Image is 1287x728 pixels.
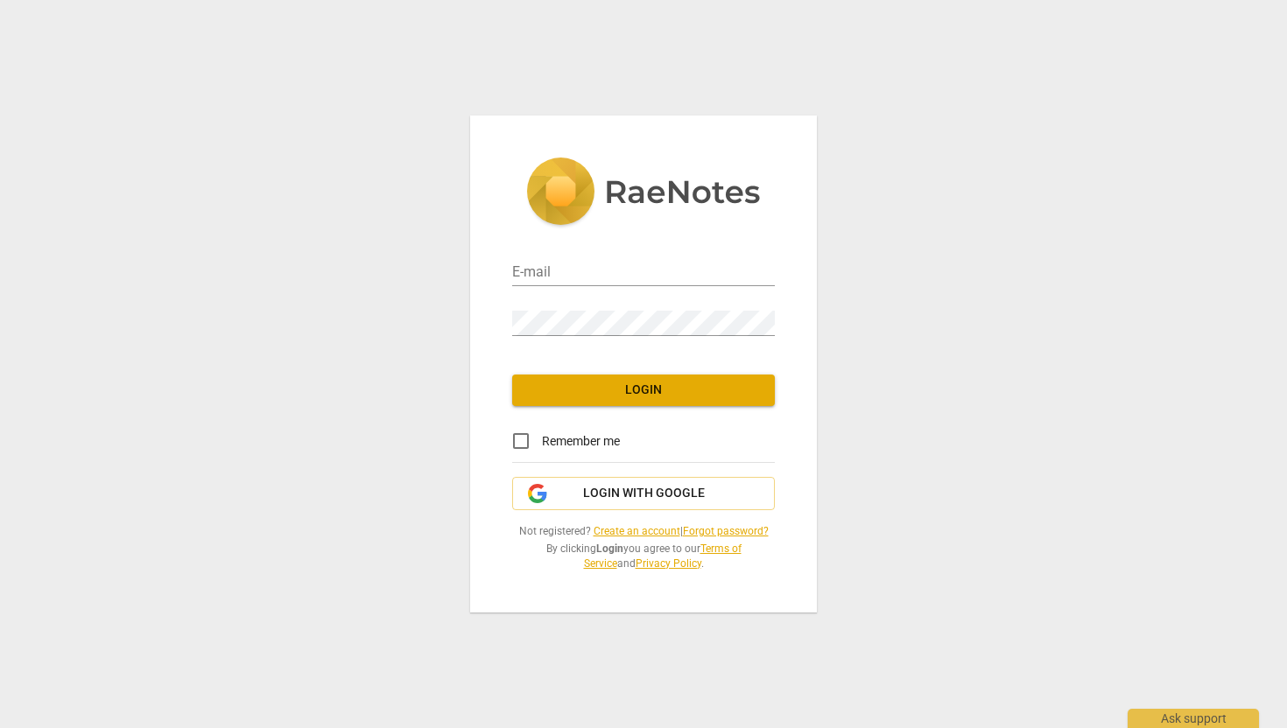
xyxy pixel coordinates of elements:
span: Login [526,381,761,399]
a: Create an account [594,525,680,537]
span: Remember me [542,432,620,451]
img: 5ac2273c67554f335776073100b6d88f.svg [526,157,761,229]
a: Privacy Policy [636,557,701,570]
b: Login [596,542,623,555]
span: By clicking you agree to our and . [512,542,775,570]
div: Ask support [1128,709,1259,728]
span: Not registered? | [512,524,775,539]
a: Forgot password? [683,525,769,537]
button: Login with Google [512,477,775,510]
button: Login [512,374,775,406]
span: Login with Google [583,485,705,502]
a: Terms of Service [584,542,742,570]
